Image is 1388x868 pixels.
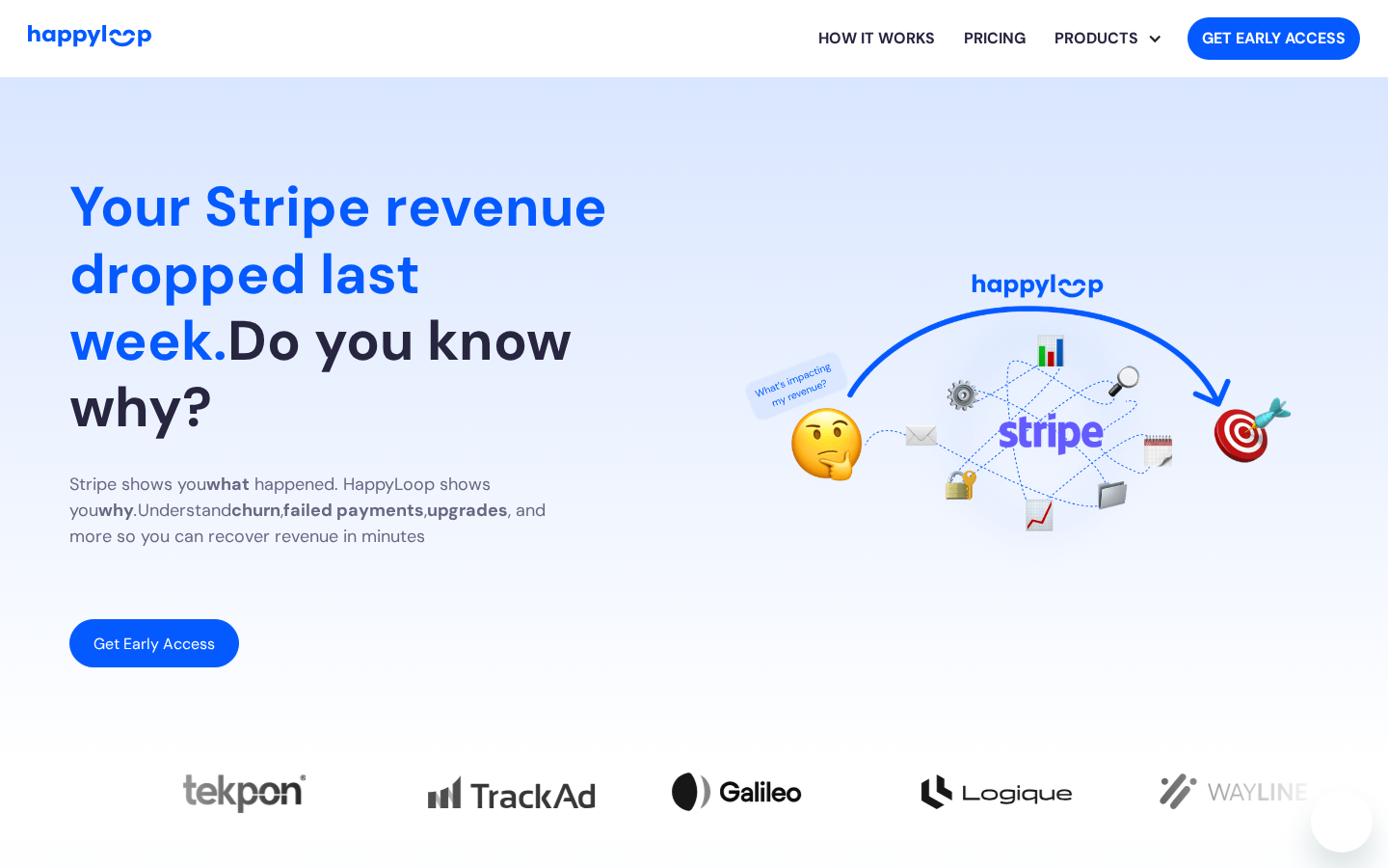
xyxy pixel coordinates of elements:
[949,8,1040,69] a: View HappyLoop pricing plans
[283,499,424,522] strong: failed payments
[1054,8,1172,69] div: PRODUCTS
[1188,17,1360,60] a: Get started with HappyLoop
[69,619,239,667] a: Get Early Access
[427,499,508,522] strong: upgrades
[804,8,949,69] a: Learn how HappyLoop works
[98,499,134,522] strong: why
[1311,791,1373,853] iframe: Botón para iniciar la ventana de mensajería
[134,499,138,522] em: .
[28,25,151,52] a: Go to Home Page
[69,171,607,376] span: Your Stripe revenue dropped last week.
[206,473,250,496] strong: what
[69,174,663,440] h1: Do you know why?
[28,25,151,47] img: HappyLoop Logo
[231,499,280,522] strong: churn
[1040,27,1153,50] div: PRODUCTS
[1040,8,1172,69] div: Explore HappyLoop use cases
[69,472,590,550] p: Stripe shows you happened. HappyLoop shows you Understand , , , and more so you can recover reven...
